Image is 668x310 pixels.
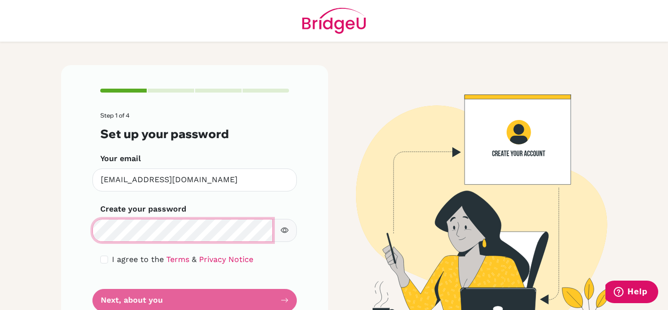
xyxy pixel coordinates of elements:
a: Terms [166,255,189,264]
h3: Set up your password [100,127,289,141]
label: Your email [100,153,141,165]
iframe: Opens a widget where you can find more information [605,281,658,305]
label: Create your password [100,203,186,215]
span: I agree to the [112,255,164,264]
span: & [192,255,197,264]
input: Insert your email* [92,168,297,191]
span: Step 1 of 4 [100,112,130,119]
a: Privacy Notice [199,255,253,264]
